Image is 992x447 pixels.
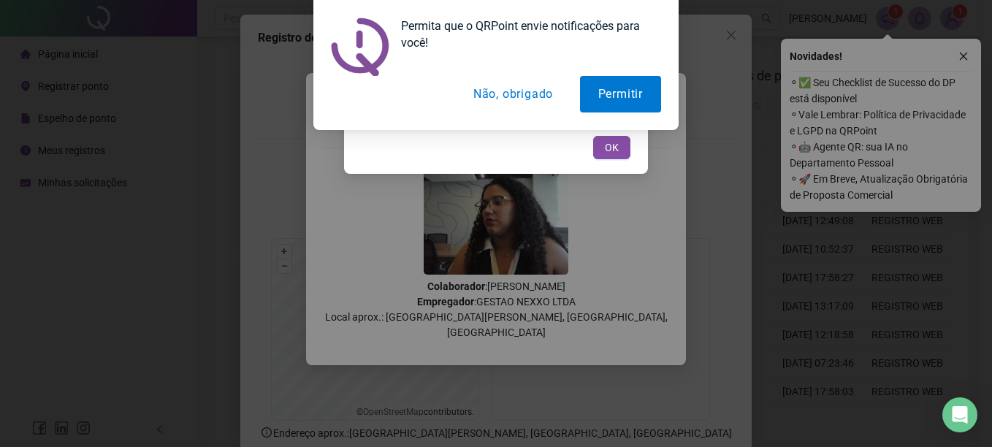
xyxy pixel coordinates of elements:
[331,18,389,76] img: notification icon
[580,76,661,112] button: Permitir
[389,18,661,51] div: Permita que o QRPoint envie notificações para você!
[593,136,630,159] button: OK
[455,76,571,112] button: Não, obrigado
[942,397,977,432] div: Open Intercom Messenger
[605,140,619,156] span: OK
